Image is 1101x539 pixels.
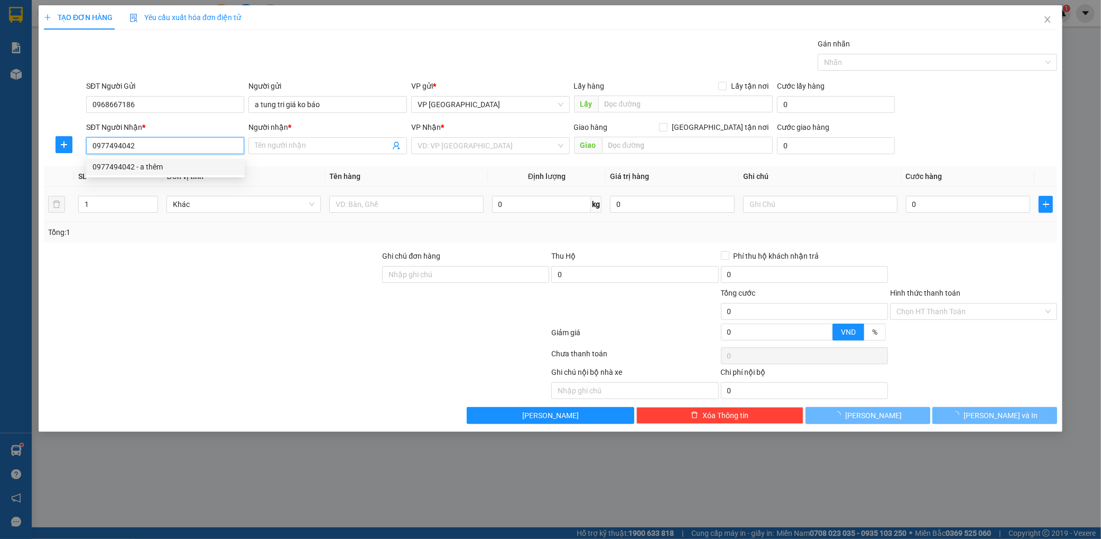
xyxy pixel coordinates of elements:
span: [GEOGRAPHIC_DATA] tận nơi [668,121,773,133]
span: Giao [574,137,602,154]
span: Giá trị hàng [610,172,649,181]
input: Cước lấy hàng [777,96,895,113]
span: VND [841,328,856,336]
button: [PERSON_NAME] [467,407,634,424]
div: VP gửi [411,80,570,92]
span: kg [591,196,602,213]
label: Cước giao hàng [777,123,829,131]
span: Thu Hộ [551,252,576,260]
div: SĐT Người Nhận [86,121,245,133]
label: Gán nhãn [818,40,850,48]
span: Định lượng [528,172,566,181]
input: Nhập ghi chú [551,382,718,399]
div: 0977494042 - a thêm [86,158,245,175]
span: [PERSON_NAME] [522,410,579,421]
span: loading [952,411,964,419]
input: VD: Bàn, Ghế [329,196,484,213]
input: Ghi chú đơn hàng [382,266,549,283]
span: VP Mỹ Đình [418,97,563,112]
button: [PERSON_NAME] [806,407,930,424]
span: SL [78,172,87,181]
span: Lấy hàng [574,82,605,90]
div: Gửi: VP [GEOGRAPHIC_DATA] [8,62,105,84]
span: Lấy [574,96,598,112]
button: delete [48,196,65,213]
span: loading [834,411,845,419]
span: delete [691,411,698,420]
span: % [872,328,877,336]
span: Giao hàng [574,123,608,131]
span: plus [56,140,72,149]
span: Tổng cước [721,289,756,297]
input: Cước giao hàng [777,137,895,154]
input: Dọc đường [598,96,773,112]
div: 0977494042 - a thêm [92,161,238,173]
span: Cước hàng [906,172,942,181]
div: Người nhận [248,121,407,133]
div: Chưa thanh toán [551,348,720,366]
button: Close [1033,5,1062,35]
span: plus [44,14,51,21]
div: Giảm giá [551,327,720,345]
span: Tên hàng [329,172,360,181]
button: plus [55,136,72,153]
label: Hình thức thanh toán [890,289,960,297]
div: Ghi chú nội bộ nhà xe [551,366,718,382]
text: MD1308250324 [62,44,135,56]
span: VP Nhận [411,123,441,131]
input: 0 [610,196,735,213]
span: user-add [392,141,401,150]
div: Nhận: Văn phòng Kỳ Anh [110,62,190,84]
div: Chi phí nội bộ [721,366,888,382]
span: Khác [173,196,314,212]
span: Yêu cầu xuất hóa đơn điện tử [129,13,241,22]
span: plus [1039,200,1052,209]
span: Xóa Thông tin [702,410,748,421]
button: [PERSON_NAME] và In [932,407,1057,424]
span: [PERSON_NAME] [845,410,902,421]
input: Dọc đường [602,137,773,154]
div: Người gửi [248,80,407,92]
button: deleteXóa Thông tin [636,407,803,424]
label: Ghi chú đơn hàng [382,252,440,260]
span: Phí thu hộ khách nhận trả [729,250,824,262]
input: Ghi Chú [743,196,898,213]
div: SĐT Người Gửi [86,80,245,92]
span: close [1043,15,1052,24]
img: icon [129,14,138,22]
div: Tổng: 1 [48,226,425,238]
span: TẠO ĐƠN HÀNG [44,13,113,22]
span: [PERSON_NAME] và In [964,410,1038,421]
span: Lấy tận nơi [727,80,773,92]
th: Ghi chú [739,166,902,187]
button: plus [1039,196,1053,213]
label: Cước lấy hàng [777,82,825,90]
